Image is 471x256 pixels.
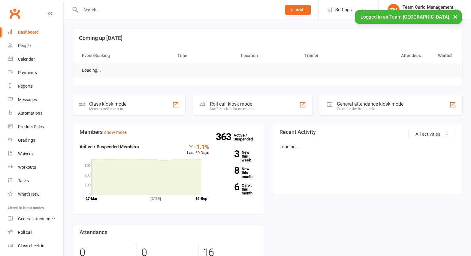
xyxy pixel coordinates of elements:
[18,165,36,170] div: Workouts
[8,26,63,39] a: Dashboard
[8,39,63,53] a: People
[403,5,454,10] div: Team Carlo Management
[409,129,455,139] button: All activities
[8,239,63,253] a: Class kiosk mode
[18,243,44,248] div: Class check-in
[18,84,33,89] div: Reports
[415,131,440,137] span: All activities
[18,111,42,116] div: Automations
[8,107,63,120] a: Automations
[8,134,63,147] a: Gradings
[218,150,255,162] a: 3New this week
[18,70,37,75] div: Payments
[361,14,450,20] span: Logged in as Team [GEOGRAPHIC_DATA].
[80,229,255,235] h3: Attendance
[18,192,40,197] div: What's New
[18,124,44,129] div: Product Sales
[296,8,303,12] span: Add
[8,93,63,107] a: Messages
[210,107,253,111] div: Staff check-in for members
[8,66,63,80] a: Payments
[337,101,403,107] div: General attendance kiosk mode
[89,101,126,107] div: Class kiosk mode
[8,80,63,93] a: Reports
[8,212,63,226] a: General attendance kiosk mode
[335,3,352,17] span: Settings
[236,48,299,63] th: Location
[8,147,63,161] a: Waivers
[388,4,400,16] div: TM
[79,6,277,14] input: Search...
[18,30,39,35] div: Dashboard
[450,10,461,23] button: ×
[187,143,209,150] div: -1.1%
[285,5,311,15] button: Add
[18,178,29,183] div: Tasks
[89,107,126,111] div: Member self check-in
[210,101,253,107] div: Roll call kiosk mode
[18,216,55,221] div: General attendance
[18,57,35,62] div: Calendar
[187,143,209,156] div: Last 30 Days
[403,10,454,15] div: Team [GEOGRAPHIC_DATA]
[337,107,403,111] div: Great for the front desk
[18,151,33,156] div: Waivers
[234,129,260,146] a: 363Active / Suspended
[7,6,22,21] a: Clubworx
[299,48,363,63] th: Trainer
[172,48,236,63] th: Time
[216,132,234,141] strong: 363
[218,182,239,191] strong: 6
[279,143,455,150] p: Loading...
[426,48,458,63] th: Waitlist
[80,144,139,149] strong: Active / Suspended Members
[80,129,255,135] h3: Members
[18,97,37,102] div: Messages
[363,48,426,63] th: Attendees
[79,35,456,41] h3: Coming up [DATE]
[77,48,172,63] th: Event/Booking
[104,130,127,135] a: show more
[18,43,31,48] div: People
[218,166,239,175] strong: 8
[77,63,106,77] td: Loading...
[8,120,63,134] a: Product Sales
[279,129,455,135] h3: Recent Activity
[218,149,239,158] strong: 3
[8,174,63,188] a: Tasks
[18,230,32,235] div: Roll call
[8,226,63,239] a: Roll call
[218,183,255,195] a: 6Canx. this month
[8,53,63,66] a: Calendar
[18,138,35,143] div: Gradings
[8,188,63,201] a: What's New
[8,161,63,174] a: Workouts
[218,167,255,179] a: 8New this month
